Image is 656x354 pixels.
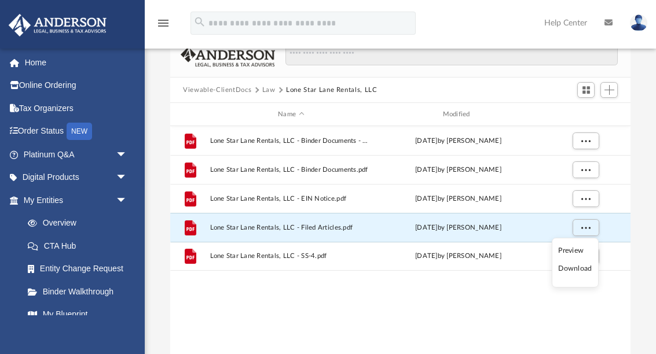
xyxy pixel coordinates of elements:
a: Home [8,51,145,74]
button: Viewable-ClientDocs [183,85,251,95]
a: Order StatusNEW [8,120,145,143]
div: Name [210,109,372,120]
a: Digital Productsarrow_drop_down [8,166,145,189]
div: id [175,109,204,120]
span: [DATE] [415,253,438,259]
a: CTA Hub [16,234,145,257]
button: Lone Star Lane Rentals, LLC [286,85,378,95]
a: Binder Walkthrough [16,280,145,303]
button: More options [573,219,599,237]
button: More options [573,161,599,179]
i: search [193,16,206,28]
div: [DATE] by [PERSON_NAME] [378,136,540,146]
a: Overview [16,212,145,235]
a: My Blueprint [16,303,139,326]
div: [DATE] by [PERSON_NAME] [378,194,540,204]
span: arrow_drop_down [116,189,139,212]
span: Lone Star Lane Rentals, LLC - Filed Articles.pdf [210,224,372,231]
span: Lone Star Lane Rentals, LLC - EIN Notice.pdf [210,195,372,202]
span: Lone Star Lane Rentals, LLC - SS-4.pdf [210,252,372,260]
a: Online Ordering [8,74,145,97]
span: Lone Star Lane Rentals, LLC - Binder Documents - DocuSigned.pdf [210,137,372,145]
div: by [PERSON_NAME] [378,251,540,261]
img: User Pic [630,14,647,31]
ul: More options [552,238,599,287]
span: arrow_drop_down [116,166,139,190]
a: Platinum Q&Aarrow_drop_down [8,143,145,166]
a: menu [156,22,170,30]
a: Entity Change Request [16,257,145,281]
button: More options [573,190,599,208]
div: [DATE] by [PERSON_NAME] [378,165,540,175]
img: Anderson Advisors Platinum Portal [5,14,110,36]
button: More options [573,132,599,150]
a: My Entitiesarrow_drop_down [8,189,145,212]
span: arrow_drop_down [116,143,139,167]
button: Switch to Grid View [577,82,595,98]
span: Lone Star Lane Rentals, LLC - Binder Documents.pdf [210,166,372,174]
li: Download [558,263,592,275]
button: Law [262,85,276,95]
div: [DATE] by [PERSON_NAME] [378,223,540,233]
div: Modified [377,109,540,120]
li: Preview [558,245,592,257]
div: NEW [67,123,92,140]
button: Add [600,82,618,98]
div: id [544,109,625,120]
input: Search files and folders [285,44,618,66]
i: menu [156,16,170,30]
a: Tax Organizers [8,97,145,120]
